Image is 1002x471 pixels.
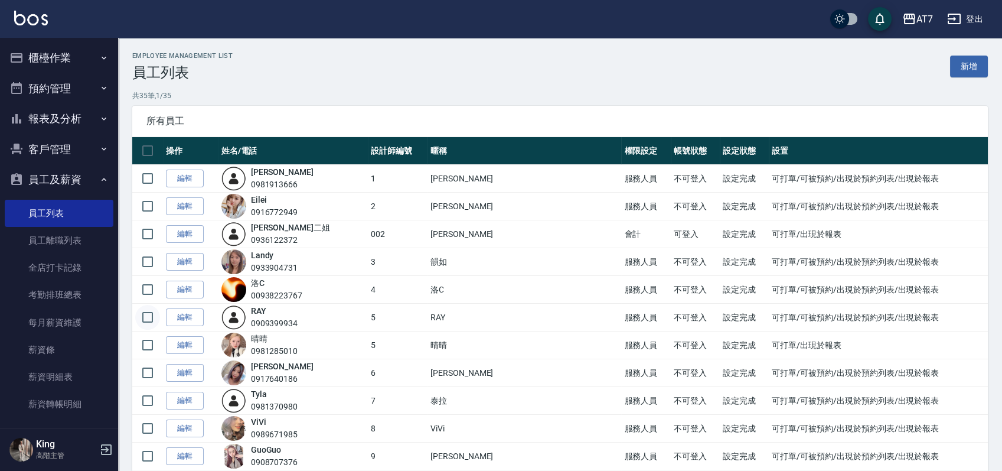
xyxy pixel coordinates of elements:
h5: King [36,438,96,450]
td: 可打單/出現於報表 [769,220,988,248]
div: 0908707376 [251,456,298,469]
td: 設定完成 [720,443,769,470]
h2: Employee Management List [132,52,233,60]
td: 洛C [427,276,621,304]
td: 設定完成 [720,248,769,276]
td: 服務人員 [621,387,670,415]
td: [PERSON_NAME] [427,165,621,193]
a: 晴晴 [251,334,267,343]
td: [PERSON_NAME] [427,359,621,387]
td: 設定完成 [720,276,769,304]
img: avatar.jpeg [221,277,246,302]
td: 設定完成 [720,193,769,220]
th: 操作 [163,137,218,165]
td: 設定完成 [720,415,769,443]
td: 不可登入 [671,387,720,415]
td: 服務人員 [621,443,670,470]
td: 可打單/可被預約/出現於預約列表/出現於報表 [769,276,988,304]
a: 員工離職列表 [5,227,113,254]
button: 登出 [942,8,988,30]
td: 7 [368,387,427,415]
div: 0909399934 [251,317,298,330]
button: 客戶管理 [5,134,113,165]
img: user-login-man-human-body-mobile-person-512.png [221,222,246,246]
td: 服務人員 [621,332,670,359]
td: 服務人員 [621,248,670,276]
a: GuoGuo [251,445,282,454]
td: 設定完成 [720,165,769,193]
a: 編輯 [166,281,204,299]
td: 韻如 [427,248,621,276]
img: avatar.jpeg [221,194,246,219]
a: ViVi [251,417,266,427]
div: 0981370980 [251,401,298,413]
button: 報表及分析 [5,103,113,134]
a: 編輯 [166,392,204,410]
td: [PERSON_NAME] [427,193,621,220]
td: 8 [368,415,427,443]
td: 5 [368,304,427,332]
td: RAY [427,304,621,332]
div: 0933904731 [251,262,298,274]
td: 晴晴 [427,332,621,359]
td: 002 [368,220,427,248]
p: 高階主管 [36,450,96,461]
a: 全店打卡記錄 [5,254,113,281]
a: 編輯 [166,225,204,243]
td: 服務人員 [621,359,670,387]
img: avatar.jpeg [221,416,246,441]
td: 不可登入 [671,415,720,443]
a: [PERSON_NAME] [251,167,314,177]
div: AT7 [916,12,933,27]
td: 可打單/可被預約/出現於預約列表/出現於報表 [769,248,988,276]
td: 1 [368,165,427,193]
td: 泰拉 [427,387,621,415]
span: 所有員工 [146,115,974,127]
img: avatar.jpeg [221,333,246,358]
td: 不可登入 [671,304,720,332]
th: 暱稱 [427,137,621,165]
td: 可打單/可被預約/出現於預約列表/出現於報表 [769,359,988,387]
img: avatar.jpeg [221,360,246,385]
a: 編輯 [166,253,204,271]
td: [PERSON_NAME] [427,220,621,248]
td: 可打單/可被預約/出現於預約列表/出現於報表 [769,415,988,443]
img: Logo [14,11,48,25]
th: 設計師編號 [368,137,427,165]
td: 設定完成 [720,220,769,248]
td: 4 [368,276,427,304]
a: 洛C [251,278,265,288]
div: 0936122372 [251,234,330,246]
td: 服務人員 [621,415,670,443]
a: [PERSON_NAME]二姐 [251,223,330,232]
td: 6 [368,359,427,387]
div: 0981913666 [251,178,314,191]
div: 0989671985 [251,428,298,441]
td: 可打單/可被預約/出現於預約列表/出現於報表 [769,443,988,470]
a: 新增 [950,56,988,77]
td: 不可登入 [671,443,720,470]
a: RAY [251,306,266,316]
h3: 員工列表 [132,64,233,81]
th: 權限設定 [621,137,670,165]
td: 5 [368,332,427,359]
a: Eilei [251,195,267,204]
button: 預約管理 [5,73,113,104]
img: user-login-man-human-body-mobile-person-512.png [221,388,246,413]
td: 不可登入 [671,193,720,220]
td: ViVi [427,415,621,443]
a: Tyla [251,389,267,399]
td: 服務人員 [621,276,670,304]
button: 商品管理 [5,423,113,454]
a: 編輯 [166,364,204,382]
button: 櫃檯作業 [5,43,113,73]
td: 可打單/可被預約/出現於預約列表/出現於報表 [769,193,988,220]
p: 共 35 筆, 1 / 35 [132,90,988,101]
td: 設定完成 [720,387,769,415]
div: 0981285010 [251,345,298,358]
button: AT7 [897,7,938,31]
td: 服務人員 [621,165,670,193]
th: 姓名/電話 [218,137,368,165]
a: 編輯 [166,447,204,466]
a: 每月薪資維護 [5,309,113,336]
